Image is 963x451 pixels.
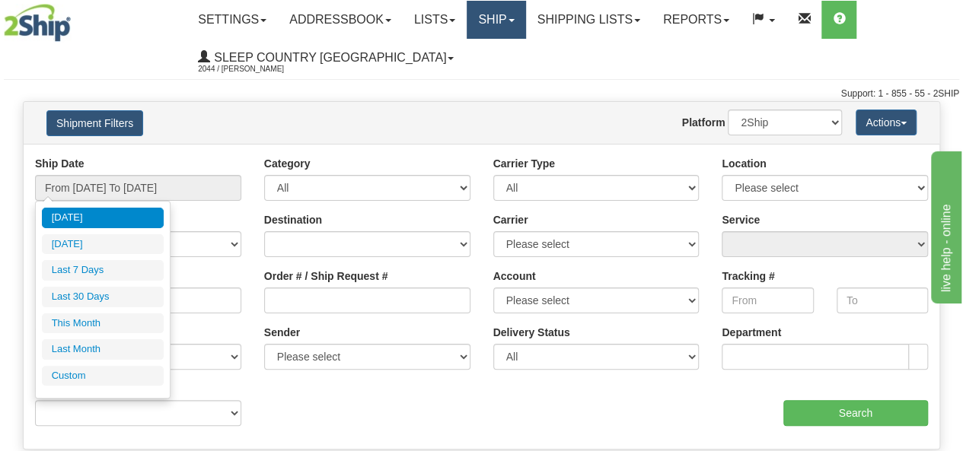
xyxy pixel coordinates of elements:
li: This Month [42,313,164,334]
label: Platform [682,115,725,130]
input: From [722,287,813,313]
iframe: chat widget [928,148,961,303]
input: To [837,287,928,313]
a: Settings [187,1,278,39]
button: Shipment Filters [46,110,143,136]
a: Sleep Country [GEOGRAPHIC_DATA] 2044 / [PERSON_NAME] [187,39,465,77]
li: Last 30 Days [42,287,164,307]
a: Ship [467,1,525,39]
li: Custom [42,366,164,386]
label: Location [722,156,766,171]
a: Lists [403,1,467,39]
a: Reports [652,1,741,39]
label: Order # / Ship Request # [264,268,388,284]
li: [DATE] [42,208,164,228]
label: Delivery Status [493,325,570,340]
a: Addressbook [278,1,403,39]
label: Service [722,212,760,227]
img: logo2044.jpg [4,4,71,42]
span: 2044 / [PERSON_NAME] [198,62,312,77]
label: Account [493,268,536,284]
span: Sleep Country [GEOGRAPHIC_DATA] [210,51,446,64]
label: Sender [264,325,300,340]
label: Category [264,156,311,171]
div: live help - online [11,9,141,27]
li: [DATE] [42,234,164,255]
li: Last Month [42,339,164,360]
li: Last 7 Days [42,260,164,281]
label: Ship Date [35,156,85,171]
label: Carrier Type [493,156,555,171]
label: Tracking # [722,268,774,284]
a: Shipping lists [526,1,652,39]
label: Destination [264,212,322,227]
input: Search [783,400,929,426]
label: Department [722,325,781,340]
label: Carrier [493,212,528,227]
button: Actions [856,110,917,135]
div: Support: 1 - 855 - 55 - 2SHIP [4,87,959,100]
